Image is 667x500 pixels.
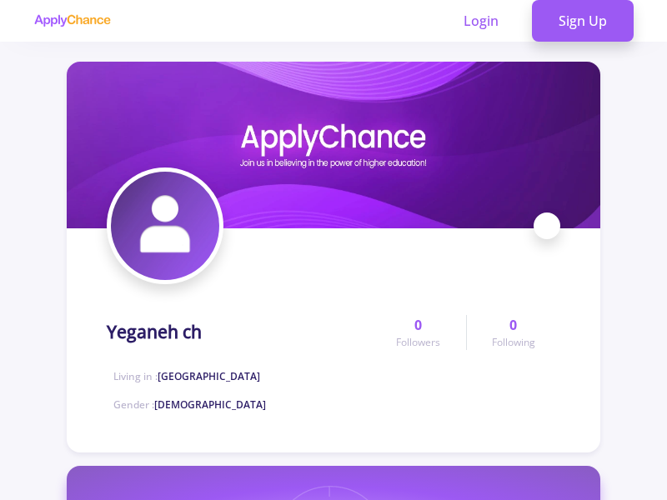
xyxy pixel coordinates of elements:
img: Yeganeh chcover image [67,62,600,228]
span: [DEMOGRAPHIC_DATA] [154,397,266,412]
span: [GEOGRAPHIC_DATA] [158,369,260,383]
img: Yeganeh chavatar [111,172,219,280]
span: Following [492,335,535,350]
h1: Yeganeh ch [107,322,202,342]
img: applychance logo text only [33,14,111,27]
span: 0 [509,315,517,335]
span: Followers [396,335,440,350]
span: Gender : [113,397,266,412]
span: 0 [414,315,422,335]
a: 0Followers [371,315,465,350]
a: 0Following [466,315,560,350]
span: Living in : [113,369,260,383]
